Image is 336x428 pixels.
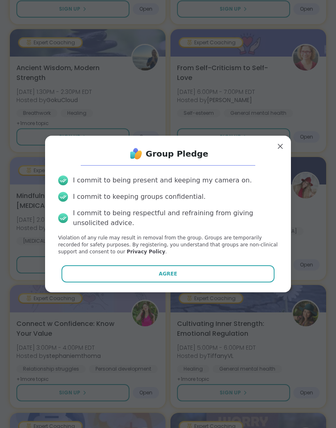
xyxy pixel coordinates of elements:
p: Violation of any rule may result in removal from the group. Groups are temporarily recorded for s... [58,234,278,255]
div: I commit to keeping groups confidential. [73,192,206,202]
button: Agree [61,265,275,282]
h1: Group Pledge [146,148,209,159]
span: Agree [159,270,177,278]
img: ShareWell Logo [128,146,144,162]
a: Privacy Policy [127,249,165,255]
div: I commit to being respectful and refraining from giving unsolicited advice. [73,208,278,228]
div: I commit to being present and keeping my camera on. [73,175,252,185]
